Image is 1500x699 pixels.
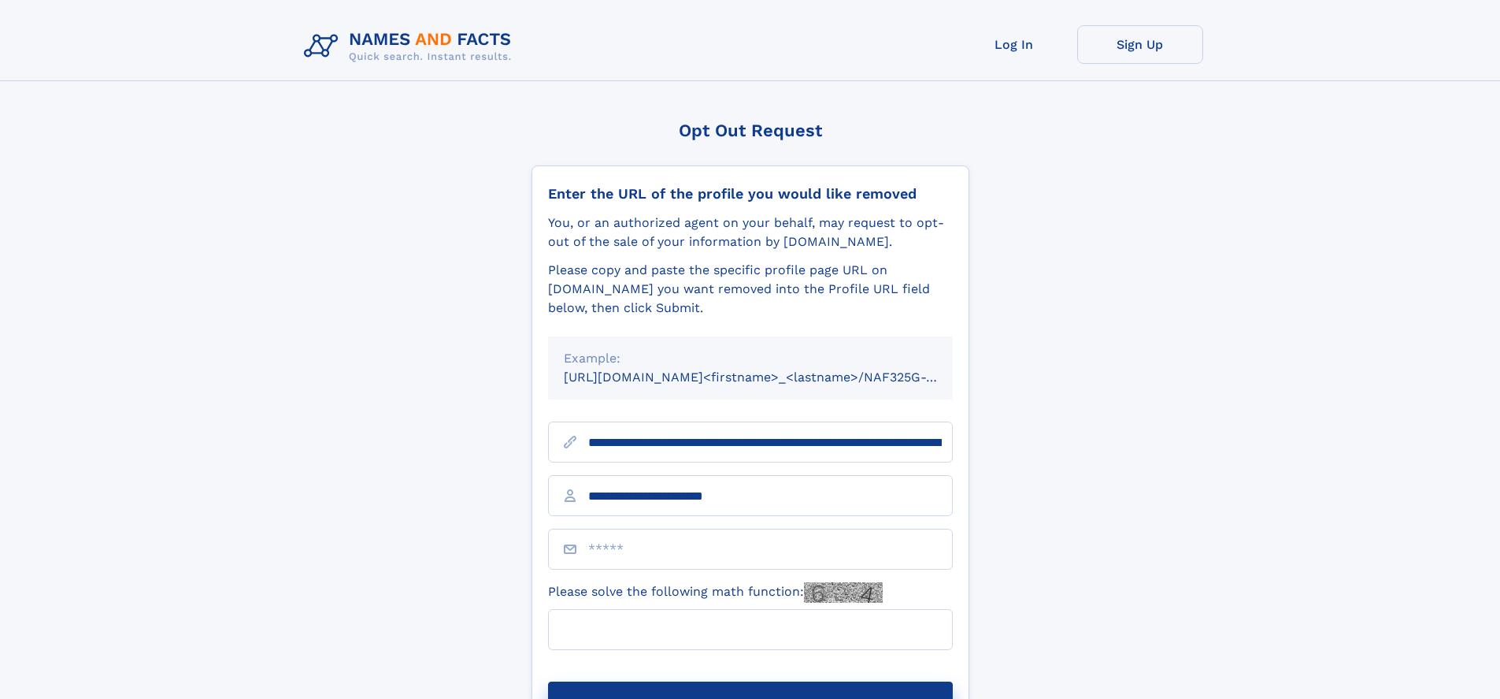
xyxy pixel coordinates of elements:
[298,25,524,68] img: Logo Names and Facts
[951,25,1077,64] a: Log In
[564,349,937,368] div: Example:
[548,185,953,203] div: Enter the URL of the profile you would like removed
[548,261,953,318] div: Please copy and paste the specific profile page URL on [DOMAIN_NAME] you want removed into the Pr...
[1077,25,1203,64] a: Sign Up
[564,370,983,385] small: [URL][DOMAIN_NAME]<firstname>_<lastname>/NAF325G-xxxxxxxx
[548,582,883,603] label: Please solve the following math function:
[548,214,953,251] div: You, or an authorized agent on your behalf, may request to opt-out of the sale of your informatio...
[531,121,969,140] div: Opt Out Request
